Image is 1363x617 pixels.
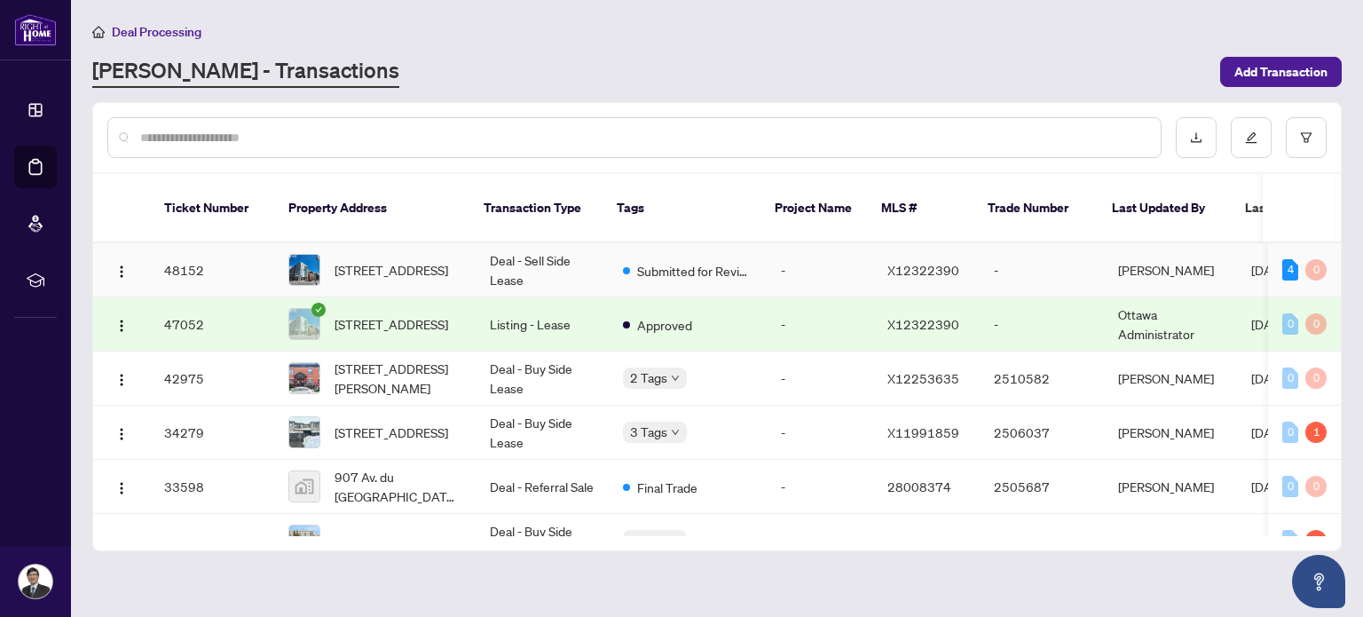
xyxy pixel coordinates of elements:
img: logo [14,13,57,46]
span: [DATE] [1251,370,1290,386]
span: [STREET_ADDRESS] [335,531,448,550]
button: Logo [107,364,136,392]
img: thumbnail-img [289,526,319,556]
td: Deal - Sell Side Lease [476,243,609,297]
span: Add Transaction [1234,58,1328,86]
td: 2505687 [980,460,1104,514]
div: 0 [1305,476,1327,497]
span: X12253635 [887,370,959,386]
button: Open asap [1292,555,1345,608]
td: [PERSON_NAME] [1104,352,1237,406]
th: Last Updated By [1098,174,1231,243]
th: Project Name [760,174,867,243]
span: Last Modified Date [1245,198,1353,218]
span: X12322390 [887,316,959,332]
th: Transaction Type [469,174,603,243]
th: MLS # [867,174,973,243]
span: filter [1300,131,1312,144]
div: 0 [1305,368,1327,389]
td: 2510582 [980,352,1104,406]
span: 907 Av. du [GEOGRAPHIC_DATA], [GEOGRAPHIC_DATA], [GEOGRAPHIC_DATA], [GEOGRAPHIC_DATA] [335,467,461,506]
span: down [671,374,680,383]
div: 4 [1282,259,1298,281]
td: Deal - Buy Side Sale [476,514,609,568]
td: Deal - Buy Side Lease [476,352,609,406]
button: download [1176,117,1217,158]
th: Ticket Number [150,174,274,243]
img: thumbnail-img [289,417,319,447]
td: Listing - Lease [476,297,609,352]
div: 0 [1282,313,1298,335]
img: Logo [114,265,129,279]
img: Logo [114,535,129,550]
th: Property Address [274,174,469,243]
div: 1 [1305,422,1327,443]
img: Logo [114,319,129,333]
span: 4 Tags [630,530,667,550]
th: Tags [603,174,760,243]
span: [STREET_ADDRESS] [335,260,448,280]
span: X11991859 [887,424,959,440]
button: Logo [107,526,136,555]
span: 28008374 [887,479,951,494]
img: Logo [114,481,129,495]
button: Logo [107,310,136,338]
span: [DATE] [1251,479,1290,494]
td: Deal - Buy Side Lease [476,406,609,460]
span: down [671,428,680,437]
span: 3 Tags [630,422,667,442]
span: [DATE] [1251,316,1290,332]
td: [PERSON_NAME] [1104,243,1237,297]
td: 48152 [150,243,274,297]
td: - [980,297,1104,352]
img: Logo [114,427,129,441]
td: - [767,297,873,352]
button: Logo [107,256,136,284]
span: edit [1245,131,1257,144]
td: [PERSON_NAME] [1104,514,1237,568]
td: 47052 [150,297,274,352]
td: 2506037 [980,406,1104,460]
td: - [767,406,873,460]
span: [STREET_ADDRESS] [335,314,448,334]
img: thumbnail-img [289,309,319,339]
button: edit [1231,117,1272,158]
span: X11979959 [887,533,959,549]
button: filter [1286,117,1327,158]
div: 0 [1282,422,1298,443]
td: - [767,243,873,297]
span: Final Trade [637,478,697,497]
span: [DATE] [1251,262,1290,278]
td: [PERSON_NAME] [1104,406,1237,460]
th: Trade Number [973,174,1098,243]
td: [PERSON_NAME] [1104,460,1237,514]
div: 0 [1282,530,1298,551]
span: download [1190,131,1202,144]
div: 0 [1305,313,1327,335]
div: 0 [1282,368,1298,389]
td: - [767,514,873,568]
span: [STREET_ADDRESS] [335,423,448,442]
td: - [767,460,873,514]
td: Ottawa Administrator [1104,297,1237,352]
td: 33598 [150,460,274,514]
img: Logo [114,373,129,387]
span: [STREET_ADDRESS][PERSON_NAME] [335,359,461,398]
span: [DATE] [1251,424,1290,440]
td: 2506023 [980,514,1104,568]
span: X12322390 [887,262,959,278]
td: - [980,243,1104,297]
span: 2 Tags [630,368,667,388]
td: 34279 [150,406,274,460]
td: 33383 [150,514,274,568]
td: - [767,352,873,406]
img: thumbnail-img [289,363,319,393]
div: 3 [1305,530,1327,551]
td: Deal - Referral Sale [476,460,609,514]
button: Logo [107,418,136,447]
img: Profile Icon [19,565,52,598]
button: Logo [107,472,136,501]
span: [DATE] [1251,533,1290,549]
img: thumbnail-img [289,255,319,285]
a: [PERSON_NAME] - Transactions [92,56,399,88]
